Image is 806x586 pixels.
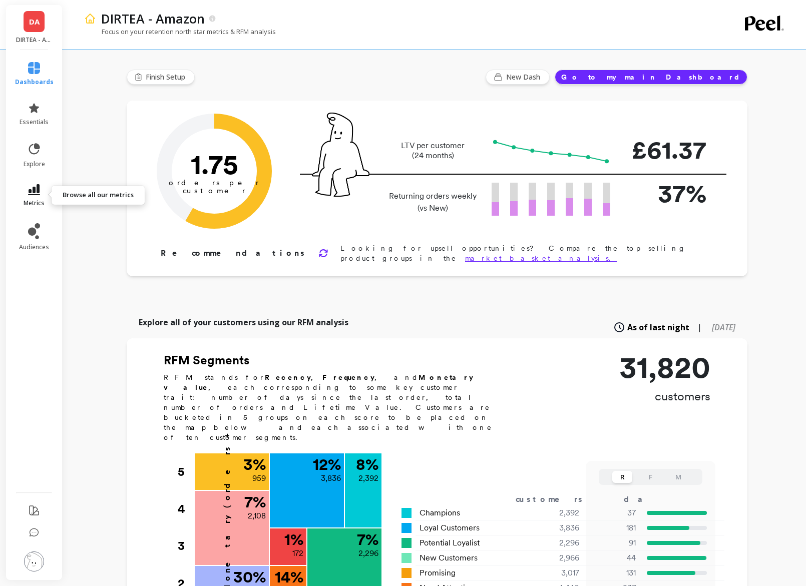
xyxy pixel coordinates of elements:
button: New Dash [486,70,550,85]
p: 959 [252,472,266,484]
span: Loyal Customers [420,522,480,534]
span: DA [29,16,40,28]
p: 31,820 [619,352,710,382]
p: DIRTEA - Amazon [101,10,205,27]
span: dashboards [15,78,54,86]
div: 3 [178,527,194,564]
p: 3,836 [321,472,341,484]
span: Champions [420,507,460,519]
b: Frequency [322,373,374,381]
img: header icon [84,13,96,25]
span: New Dash [506,72,543,82]
p: LTV per customer (24 months) [386,141,480,161]
span: explore [24,160,45,168]
tspan: orders per [169,178,260,187]
img: profile picture [24,551,44,571]
span: Potential Loyalist [420,537,480,549]
p: Recommendations [161,247,306,259]
p: RFM stands for , , and , each corresponding to some key customer trait: number of days since the ... [164,372,504,442]
span: audiences [19,243,49,251]
p: 7 % [244,494,266,510]
button: Finish Setup [127,70,195,85]
button: F [640,471,660,483]
p: 2,392 [358,472,378,484]
p: 91 [592,537,636,549]
span: Finish Setup [146,72,188,82]
p: 2,296 [358,547,378,559]
span: | [697,321,702,333]
span: [DATE] [712,322,735,333]
span: New Customers [420,552,478,564]
p: 2,108 [248,510,266,522]
span: Promising [420,567,456,579]
p: Focus on your retention north star metrics & RFM analysis [84,27,276,36]
h2: RFM Segments [164,352,504,368]
p: Looking for upsell opportunities? Compare the top selling product groups in the [340,243,715,263]
b: Recency [265,373,311,381]
p: customers [619,388,710,404]
button: R [612,471,632,483]
p: 3 % [243,456,266,472]
img: pal seatted on line [312,113,369,197]
div: customers [516,493,597,505]
p: 14 % [275,569,303,585]
span: metrics [24,199,45,207]
p: 44 [592,552,636,564]
p: 172 [292,547,303,559]
p: 8 % [356,456,378,472]
p: 30 % [233,569,266,585]
p: 1 % [284,531,303,547]
p: 131 [592,567,636,579]
p: 12 % [313,456,341,472]
tspan: customer [183,186,246,195]
button: Go to my main Dashboard [555,70,747,85]
p: DIRTEA - Amazon [16,36,53,44]
div: 2,966 [520,552,592,564]
p: Explore all of your customers using our RFM analysis [139,316,348,328]
p: £61.37 [626,131,706,169]
a: market basket analysis. [465,254,617,262]
p: Returning orders weekly (vs New) [386,190,480,214]
button: M [668,471,688,483]
text: 1.75 [191,148,238,181]
span: As of last night [627,321,689,333]
p: 37% [626,175,706,212]
p: 37 [592,507,636,519]
span: essentials [20,118,49,126]
div: 3,836 [520,522,592,534]
div: 2,392 [520,507,592,519]
div: 3,017 [520,567,592,579]
p: 181 [592,522,636,534]
div: 2,296 [520,537,592,549]
div: 4 [178,490,194,527]
p: 7 % [357,531,378,547]
div: 5 [178,453,194,490]
div: days [624,493,665,505]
